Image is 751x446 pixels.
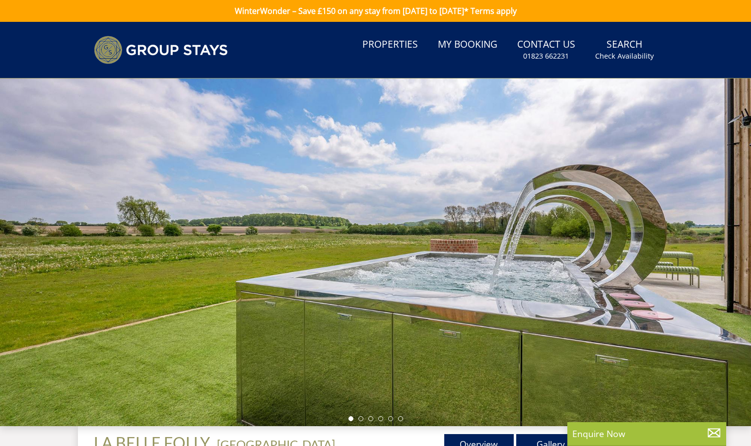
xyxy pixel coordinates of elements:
a: Properties [358,34,422,56]
a: My Booking [434,34,501,56]
small: 01823 662231 [523,51,569,61]
p: Enquire Now [572,427,721,440]
small: Check Availability [595,51,654,61]
a: SearchCheck Availability [591,34,658,66]
img: Group Stays [94,36,228,64]
a: Contact Us01823 662231 [513,34,579,66]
